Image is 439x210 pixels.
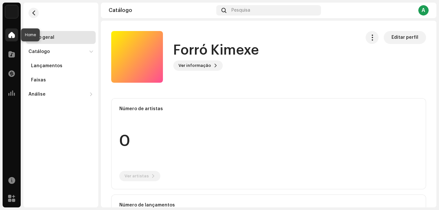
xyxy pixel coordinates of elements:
span: Ver informação [178,59,211,72]
re-m-nav-item: Lançamentos [26,59,96,72]
span: Pesquisa [231,8,250,13]
div: Análise [28,92,46,97]
div: Visão geral [28,35,54,40]
img: 1cf725b2-75a2-44e7-8fdf-5f1256b3d403 [5,5,18,18]
re-m-nav-item: Visão geral [26,31,96,44]
button: Editar perfil [384,31,426,44]
re-m-nav-dropdown: Catálogo [26,45,96,87]
div: Lançamentos [31,63,62,68]
re-m-nav-dropdown: Análise [26,88,96,101]
re-m-nav-item: Faixas [26,74,96,87]
span: Editar perfil [391,31,418,44]
re-o-card-data: Número de artistas [111,98,426,189]
div: Faixas [31,78,46,83]
button: Ver informação [173,60,223,71]
h1: Forró Kimexe [173,43,259,58]
div: Catálogo [28,49,50,54]
div: Catálogo [109,8,214,13]
div: A [418,5,429,16]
